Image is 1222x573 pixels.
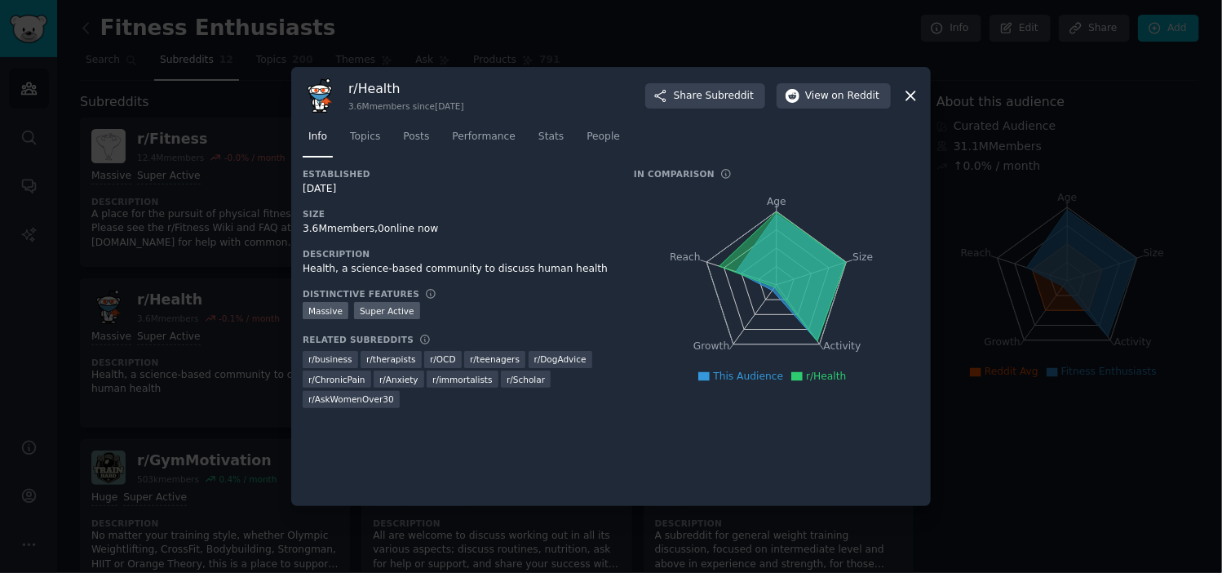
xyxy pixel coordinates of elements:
[354,302,420,319] div: Super Active
[303,262,611,277] div: Health, a science-based community to discuss human health
[344,124,386,158] a: Topics
[379,374,418,385] span: r/ Anxiety
[403,130,429,144] span: Posts
[308,130,327,144] span: Info
[452,130,516,144] span: Performance
[767,196,786,207] tspan: Age
[303,248,611,260] h3: Description
[587,130,620,144] span: People
[706,89,754,104] span: Subreddit
[303,182,611,197] div: [DATE]
[308,353,352,365] span: r/ business
[303,288,419,300] h3: Distinctive Features
[303,334,414,345] h3: Related Subreddits
[397,124,435,158] a: Posts
[538,130,564,144] span: Stats
[348,80,464,97] h3: r/ Health
[507,374,545,385] span: r/ Scholar
[303,222,611,237] div: 3.6M members, 0 online now
[366,353,415,365] span: r/ therapists
[634,168,715,180] h3: In Comparison
[693,341,729,353] tspan: Growth
[432,374,492,385] span: r/ immortalists
[832,89,879,104] span: on Reddit
[581,124,626,158] a: People
[446,124,521,158] a: Performance
[303,78,337,113] img: Health
[645,83,765,109] button: ShareSubreddit
[350,130,380,144] span: Topics
[308,374,365,385] span: r/ ChronicPain
[534,353,587,365] span: r/ DogAdvice
[824,341,861,353] tspan: Activity
[303,208,611,220] h3: Size
[348,100,464,112] div: 3.6M members since [DATE]
[805,89,879,104] span: View
[470,353,520,365] span: r/ teenagers
[670,251,701,263] tspan: Reach
[674,89,754,104] span: Share
[303,302,348,319] div: Massive
[806,371,846,382] span: r/Health
[430,353,456,365] span: r/ OCD
[308,393,394,405] span: r/ AskWomenOver30
[713,371,783,382] span: This Audience
[303,168,611,180] h3: Established
[777,83,891,109] button: Viewon Reddit
[852,251,873,263] tspan: Size
[533,124,569,158] a: Stats
[303,124,333,158] a: Info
